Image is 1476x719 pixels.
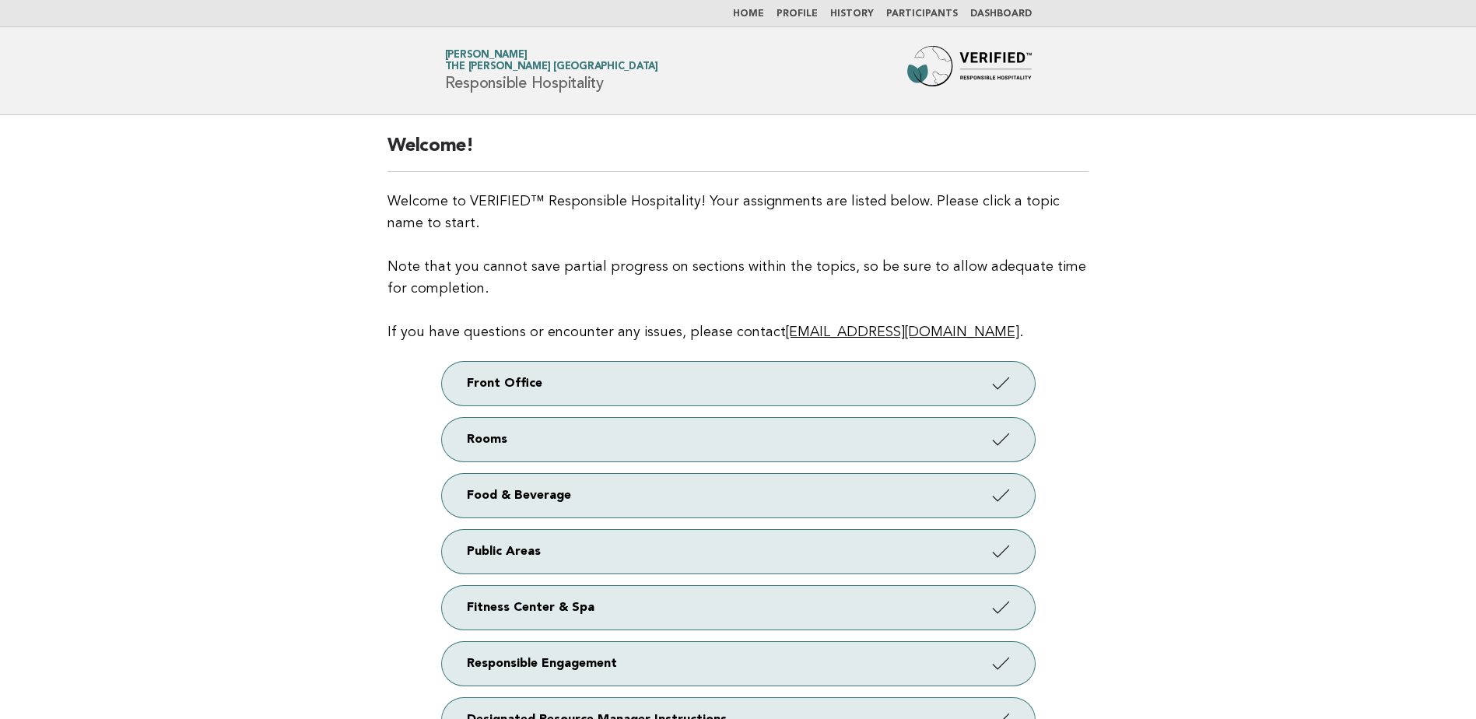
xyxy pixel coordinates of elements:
[442,586,1035,630] a: Fitness Center & Spa
[445,51,658,91] h1: Responsible Hospitality
[907,46,1032,96] img: Forbes Travel Guide
[442,362,1035,405] a: Front Office
[445,50,658,72] a: [PERSON_NAME]The [PERSON_NAME] [GEOGRAPHIC_DATA]
[786,325,1019,339] a: [EMAIL_ADDRESS][DOMAIN_NAME]
[445,62,658,72] span: The [PERSON_NAME] [GEOGRAPHIC_DATA]
[442,530,1035,573] a: Public Areas
[442,418,1035,461] a: Rooms
[442,474,1035,517] a: Food & Beverage
[970,9,1032,19] a: Dashboard
[777,9,818,19] a: Profile
[442,642,1035,686] a: Responsible Engagement
[387,134,1089,172] h2: Welcome!
[387,191,1089,343] p: Welcome to VERIFIED™ Responsible Hospitality! Your assignments are listed below. Please click a t...
[886,9,958,19] a: Participants
[733,9,764,19] a: Home
[830,9,874,19] a: History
